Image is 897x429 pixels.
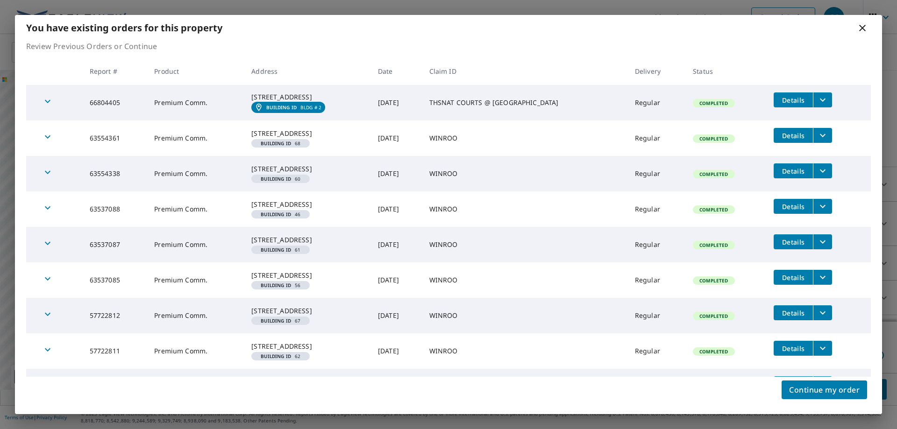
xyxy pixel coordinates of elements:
[370,120,422,156] td: [DATE]
[627,369,685,404] td: Regular
[251,271,363,280] div: [STREET_ADDRESS]
[813,199,832,214] button: filesDropdownBtn-63537088
[779,309,807,317] span: Details
[627,191,685,227] td: Regular
[82,156,147,191] td: 63554338
[370,85,422,120] td: [DATE]
[627,120,685,156] td: Regular
[261,212,291,217] em: Building ID
[774,92,813,107] button: detailsBtn-66804405
[147,227,244,262] td: Premium Comm.
[370,298,422,333] td: [DATE]
[813,234,832,249] button: filesDropdownBtn-63537087
[627,333,685,369] td: Regular
[370,191,422,227] td: [DATE]
[255,176,306,181] span: 60
[694,171,733,177] span: Completed
[147,85,244,120] td: Premium Comm.
[251,342,363,351] div: [STREET_ADDRESS]
[255,318,306,323] span: 67
[774,199,813,214] button: detailsBtn-63537088
[774,234,813,249] button: detailsBtn-63537087
[627,262,685,298] td: Regular
[779,167,807,176] span: Details
[251,102,325,113] a: Building IDBLDG # 2
[779,273,807,282] span: Details
[627,85,685,120] td: Regular
[147,298,244,333] td: Premium Comm.
[422,57,627,85] th: Claim ID
[370,369,422,404] td: [DATE]
[266,105,297,110] em: Building ID
[789,383,860,396] span: Continue my order
[82,85,147,120] td: 66804405
[82,298,147,333] td: 57722812
[627,227,685,262] td: Regular
[261,141,291,146] em: Building ID
[627,57,685,85] th: Delivery
[26,21,222,34] b: You have existing orders for this property
[82,369,147,404] td: 57722810
[813,163,832,178] button: filesDropdownBtn-63554338
[26,41,871,52] p: Review Previous Orders or Continue
[261,176,291,181] em: Building ID
[774,163,813,178] button: detailsBtn-63554338
[370,57,422,85] th: Date
[422,120,627,156] td: WINROO
[694,313,733,319] span: Completed
[422,333,627,369] td: WINROO
[774,341,813,356] button: detailsBtn-57722811
[261,354,291,359] em: Building ID
[147,262,244,298] td: Premium Comm.
[685,57,766,85] th: Status
[694,100,733,106] span: Completed
[261,247,291,252] em: Building ID
[627,298,685,333] td: Regular
[255,212,306,217] span: 46
[774,376,813,391] button: detailsBtn-57722810
[82,57,147,85] th: Report #
[782,380,867,399] button: Continue my order
[255,283,306,288] span: 56
[813,376,832,391] button: filesDropdownBtn-57722810
[82,120,147,156] td: 63554361
[694,277,733,284] span: Completed
[779,344,807,353] span: Details
[627,156,685,191] td: Regular
[251,129,363,138] div: [STREET_ADDRESS]
[251,235,363,245] div: [STREET_ADDRESS]
[813,305,832,320] button: filesDropdownBtn-57722812
[255,247,306,252] span: 61
[694,242,733,248] span: Completed
[774,128,813,143] button: detailsBtn-63554361
[694,135,733,142] span: Completed
[82,191,147,227] td: 63537088
[370,262,422,298] td: [DATE]
[422,191,627,227] td: WINROO
[813,92,832,107] button: filesDropdownBtn-66804405
[251,200,363,209] div: [STREET_ADDRESS]
[251,164,363,174] div: [STREET_ADDRESS]
[251,306,363,316] div: [STREET_ADDRESS]
[813,270,832,285] button: filesDropdownBtn-63537085
[82,227,147,262] td: 63537087
[422,156,627,191] td: WINROO
[370,156,422,191] td: [DATE]
[774,270,813,285] button: detailsBtn-63537085
[244,57,370,85] th: Address
[422,369,627,404] td: WINROO
[779,238,807,246] span: Details
[147,333,244,369] td: Premium Comm.
[422,227,627,262] td: WINROO
[251,92,363,102] div: [STREET_ADDRESS]
[255,354,306,359] span: 62
[774,305,813,320] button: detailsBtn-57722812
[694,206,733,213] span: Completed
[147,120,244,156] td: Premium Comm.
[813,128,832,143] button: filesDropdownBtn-63554361
[779,131,807,140] span: Details
[82,262,147,298] td: 63537085
[261,283,291,288] em: Building ID
[261,318,291,323] em: Building ID
[147,369,244,404] td: Premium Comm.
